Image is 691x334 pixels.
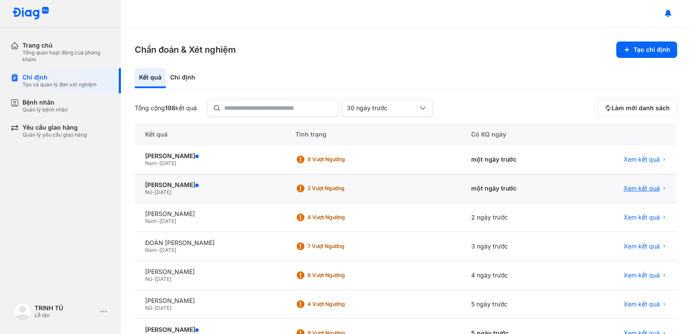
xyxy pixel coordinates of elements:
div: [PERSON_NAME] [145,326,275,334]
div: 4 Vượt ngưỡng [307,301,377,308]
div: 4 Vượt ngưỡng [307,214,377,221]
div: Quản lý bệnh nhân [22,106,68,113]
span: [DATE] [155,305,171,311]
div: Quản lý yêu cầu giao hàng [22,131,87,138]
button: Tạo chỉ định [616,41,677,58]
div: Có KQ ngày [461,124,571,145]
span: [DATE] [159,218,176,224]
span: [DATE] [159,247,176,253]
div: Chỉ định [166,68,200,88]
img: logo [14,303,31,320]
span: - [157,160,159,166]
span: - [152,305,155,311]
span: Xem kết quả [624,156,660,163]
div: Tổng quan hoạt động của phòng khám [22,49,111,63]
div: 8 Vượt ngưỡng [307,156,377,163]
span: [DATE] [159,160,176,166]
div: [PERSON_NAME] [145,152,275,160]
div: 30 ngày trước [347,104,418,112]
span: Nam [145,160,157,166]
div: Kết quả [135,124,285,145]
h3: Chẩn đoán & Xét nghiệm [135,44,236,56]
span: Nữ [145,189,152,195]
div: 2 Vượt ngưỡng [307,185,377,192]
div: TRINH TÚ [35,304,97,312]
button: Làm mới danh sách [597,99,677,117]
div: một ngày trước [461,174,571,203]
span: Làm mới danh sách [612,104,670,112]
span: Nam [145,218,157,224]
span: Xem kết quả [624,184,660,192]
div: [PERSON_NAME] [145,268,275,276]
span: - [152,276,155,282]
div: Tình trạng [285,124,460,145]
span: Xem kết quả [624,271,660,279]
span: Nam [145,247,157,253]
div: Lễ tân [35,312,97,319]
span: Nữ [145,276,152,282]
span: [DATE] [155,189,171,195]
div: 7 Vượt ngưỡng [307,243,377,250]
div: [PERSON_NAME] [145,181,275,189]
span: Nữ [145,305,152,311]
div: Tạo và quản lý đơn xét nghiệm [22,81,97,88]
span: 198 [165,104,175,111]
span: Xem kết quả [624,213,660,221]
div: Bệnh nhân [22,99,68,106]
div: Kết quả [135,68,166,88]
div: Trang chủ [22,41,111,49]
div: 5 ngày trước [461,290,571,319]
div: 4 ngày trước [461,261,571,290]
div: 2 ngày trước [461,203,571,232]
div: ĐOÀN [PERSON_NAME] [145,239,275,247]
div: một ngày trước [461,145,571,174]
span: - [157,247,159,253]
div: [PERSON_NAME] [145,210,275,218]
div: 6 Vượt ngưỡng [307,272,377,279]
span: Xem kết quả [624,300,660,308]
div: Chỉ định [22,73,97,81]
span: Xem kết quả [624,242,660,250]
span: - [152,189,155,195]
div: Yêu cầu giao hàng [22,124,87,131]
span: [DATE] [155,276,171,282]
img: logo [12,7,49,20]
div: [PERSON_NAME] [145,297,275,305]
span: - [157,218,159,224]
div: Tổng cộng kết quả [135,104,197,112]
div: 3 ngày trước [461,232,571,261]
